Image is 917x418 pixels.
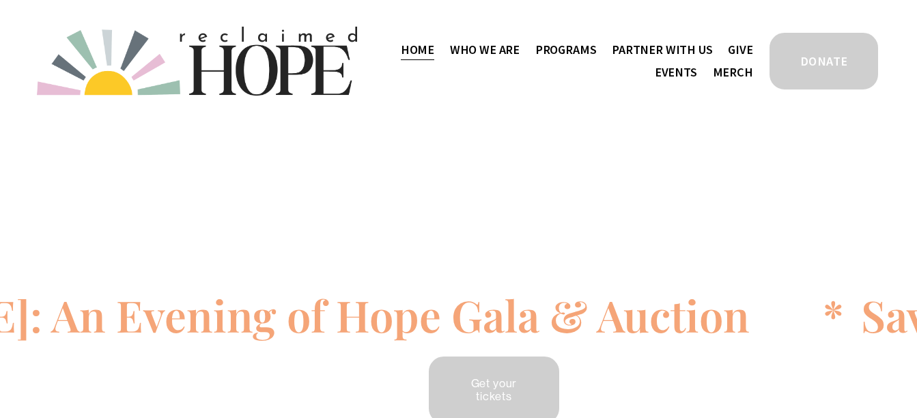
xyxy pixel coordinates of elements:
[535,40,597,59] span: Programs
[450,39,520,61] a: folder dropdown
[713,61,753,83] a: Merch
[37,27,357,96] img: Reclaimed Hope Initiative
[401,39,434,61] a: Home
[450,40,520,59] span: Who We Are
[612,40,712,59] span: Partner With Us
[655,61,697,83] a: Events
[612,39,712,61] a: folder dropdown
[767,31,880,92] a: DONATE
[535,39,597,61] a: folder dropdown
[728,39,752,61] a: Give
